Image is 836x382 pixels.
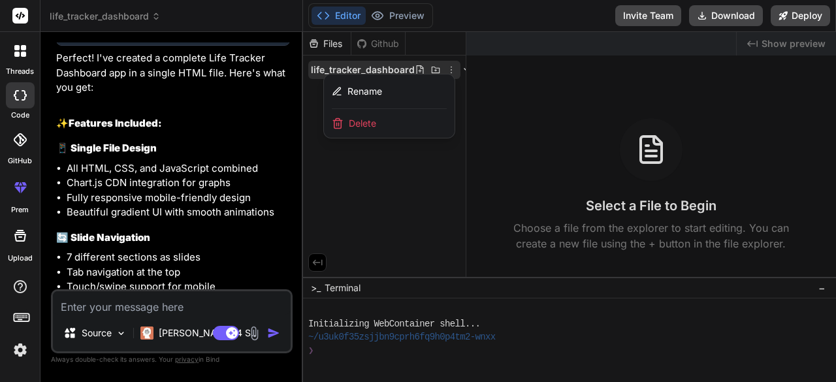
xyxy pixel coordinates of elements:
[6,66,34,77] label: threads
[67,176,290,191] li: Chart.js CDN integration for graphs
[615,5,681,26] button: Invite Team
[312,7,366,25] button: Editor
[67,161,290,176] li: All HTML, CSS, and JavaScript combined
[771,5,830,26] button: Deploy
[347,85,382,98] span: Rename
[366,7,430,25] button: Preview
[11,110,29,121] label: code
[56,142,157,154] strong: 📱 Single File Design
[9,339,31,361] img: settings
[67,279,290,294] li: Touch/swipe support for mobile
[267,326,280,340] img: icon
[56,231,150,244] strong: 🔄 Slide Navigation
[689,5,763,26] button: Download
[140,326,153,340] img: Claude 4 Sonnet
[67,205,290,220] li: Beautiful gradient UI with smooth animations
[8,155,32,167] label: GitHub
[175,355,199,363] span: privacy
[8,253,33,264] label: Upload
[51,353,293,366] p: Always double-check its answers. Your in Bind
[159,326,256,340] p: [PERSON_NAME] 4 S..
[82,326,112,340] p: Source
[56,51,290,95] p: Perfect! I've created a complete Life Tracker Dashboard app in a single HTML file. Here's what yo...
[116,328,127,339] img: Pick Models
[56,116,290,131] h2: ✨
[11,204,29,215] label: prem
[247,326,262,341] img: attachment
[349,117,376,130] span: Delete
[67,265,290,280] li: Tab navigation at the top
[67,250,290,265] li: 7 different sections as slides
[50,10,161,23] span: life_tracker_dashboard
[67,191,290,206] li: Fully responsive mobile-friendly design
[69,117,162,129] strong: Features Included:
